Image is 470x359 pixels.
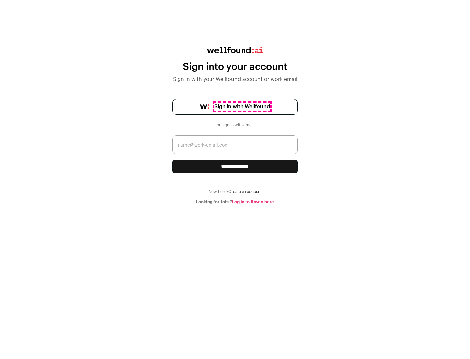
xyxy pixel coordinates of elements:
[207,47,263,53] img: wellfound:ai
[172,135,298,154] input: name@work-email.com
[232,200,274,204] a: Log in to Raven here
[228,190,262,194] a: Create an account
[172,61,298,73] div: Sign into your account
[172,199,298,205] div: Looking for Jobs?
[214,103,270,111] span: Sign in with Wellfound
[172,99,298,115] a: Sign in with Wellfound
[172,189,298,194] div: New here?
[214,122,256,128] div: or sign in with email
[200,104,209,109] img: wellfound-symbol-flush-black-fb3c872781a75f747ccb3a119075da62bfe97bd399995f84a933054e44a575c4.png
[172,75,298,83] div: Sign in with your Wellfound account or work email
